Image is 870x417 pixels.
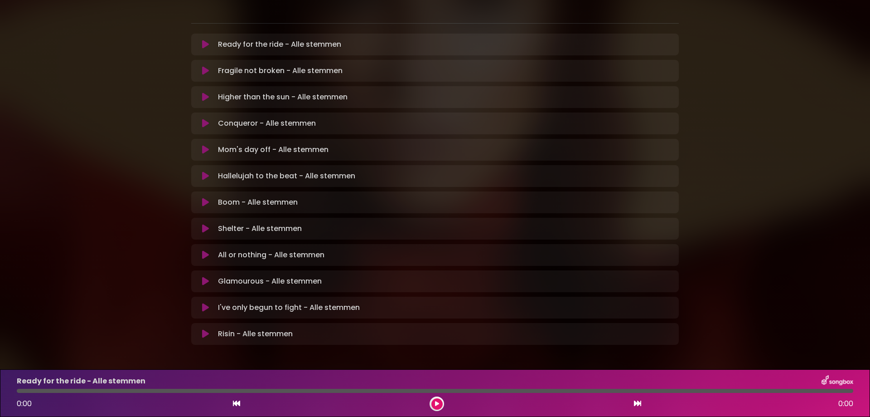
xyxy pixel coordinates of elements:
[218,144,329,155] p: Mom's day off - Alle stemmen
[218,250,324,260] p: All or nothing - Alle stemmen
[218,197,298,208] p: Boom - Alle stemmen
[218,329,293,339] p: Risin - Alle stemmen
[218,171,355,182] p: Hallelujah to the beat - Alle stemmen
[218,118,316,129] p: Conqueror - Alle stemmen
[822,375,853,387] img: songbox-logo-white.png
[218,65,343,76] p: Fragile not broken - Alle stemmen
[218,223,302,234] p: Shelter - Alle stemmen
[218,92,348,103] p: Higher than the sun - Alle stemmen
[218,302,360,313] p: I've only begun to fight - Alle stemmen
[17,376,145,387] p: Ready for the ride - Alle stemmen
[218,276,322,287] p: Glamourous - Alle stemmen
[218,39,341,50] p: Ready for the ride - Alle stemmen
